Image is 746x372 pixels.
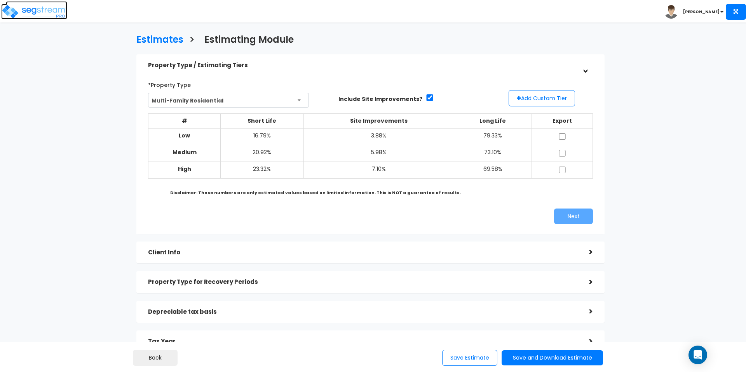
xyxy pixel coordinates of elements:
[189,35,195,47] h3: >
[454,145,532,162] td: 73.10%
[664,5,678,19] img: avatar.png
[532,113,593,128] th: Export
[220,145,303,162] td: 20.92%
[442,350,497,366] button: Save Estimate
[148,279,577,285] h5: Property Type for Recovery Periods
[683,9,720,15] b: [PERSON_NAME]
[133,350,178,366] a: Back
[579,58,591,73] div: >
[577,246,593,258] div: >
[148,249,577,256] h5: Client Info
[148,309,577,315] h5: Depreciable tax basis
[136,35,183,47] h3: Estimates
[303,162,454,178] td: 7.10%
[173,148,197,156] b: Medium
[303,145,454,162] td: 5.98%
[554,209,593,224] button: Next
[220,113,303,128] th: Short Life
[577,306,593,318] div: >
[170,189,461,196] b: Disclaimer: These numbers are only estimated values based on limited information. This is NOT a g...
[688,346,707,364] div: Open Intercom Messenger
[148,93,309,108] span: Multi-Family Residential
[148,93,309,108] span: Multi-Family Residential
[577,335,593,348] div: >
[220,162,303,178] td: 23.32%
[454,113,532,128] th: Long Life
[454,128,532,145] td: 79.33%
[179,132,190,139] b: Low
[220,128,303,145] td: 16.79%
[502,350,603,365] button: Save and Download Estimate
[178,165,191,173] b: High
[454,162,532,178] td: 69.58%
[577,276,593,288] div: >
[148,338,577,345] h5: Tax Year
[204,35,294,47] h3: Estimating Module
[338,95,422,103] label: Include Site Improvements?
[131,27,183,50] a: Estimates
[509,90,575,106] button: Add Custom Tier
[303,128,454,145] td: 3.88%
[148,113,221,128] th: #
[148,62,577,69] h5: Property Type / Estimating Tiers
[199,27,294,50] a: Estimating Module
[148,78,191,89] label: *Property Type
[303,113,454,128] th: Site Improvements
[1,4,67,19] img: logo_pro_r.png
